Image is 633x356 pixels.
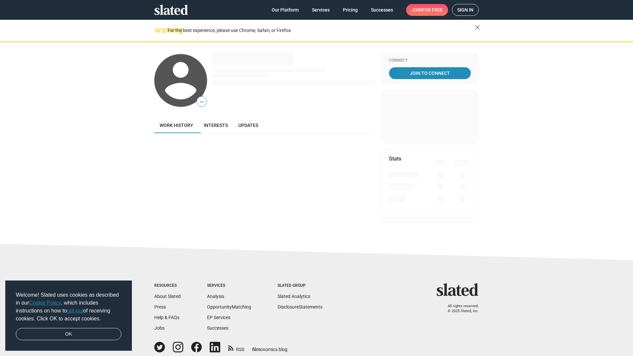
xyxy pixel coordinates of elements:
[252,341,287,353] a: filmonomics blog
[390,67,469,79] span: Join To Connect
[473,23,481,31] mat-icon: close
[441,304,479,313] p: All rights reserved. © 2025 Slated, Inc.
[389,155,401,162] mat-card-title: Stats
[154,315,179,320] a: Help & FAQs
[457,4,473,15] span: Sign in
[198,117,233,133] a: Interests
[252,347,260,352] span: film
[154,117,198,133] a: Work history
[207,294,224,299] a: Analysis
[389,58,471,63] div: Connect
[233,117,263,133] a: Updates
[154,304,166,310] a: Press
[207,315,230,320] a: EP Services
[389,67,471,79] a: Join To Connect
[29,300,61,306] a: Cookie Policy
[278,304,322,310] a: DisclosureStatements
[452,4,479,16] a: Sign in
[207,283,251,288] div: Services
[371,4,393,16] span: Successes
[154,294,181,299] a: About Slated
[16,291,121,323] span: Welcome! Slated uses cookies as described in our , which includes instructions on how to of recei...
[278,283,322,288] div: Slated Group
[312,4,330,16] span: Services
[343,4,358,16] span: Pricing
[155,26,163,34] mat-icon: warning
[154,283,181,288] div: Resources
[278,294,310,299] a: Slated Analytics
[422,4,443,16] span: for free
[207,325,228,331] a: Successes
[16,328,121,341] a: dismiss cookie message
[238,123,258,128] span: Updates
[207,304,251,310] a: OpportunityMatching
[266,4,304,16] a: Our Platform
[307,4,335,16] a: Services
[154,325,165,331] a: Jobs
[406,4,448,16] a: Joinfor free
[197,98,207,106] span: —
[160,123,193,128] span: Work history
[272,4,299,16] span: Our Platform
[411,4,443,16] span: Join
[204,123,228,128] span: Interests
[5,281,132,351] div: cookieconsent
[67,308,83,313] a: opt-out
[366,4,398,16] a: Successes
[167,26,475,35] div: For the best experience, please use Chrome, Safari, or Firefox.
[228,342,244,353] a: RSS
[338,4,363,16] a: Pricing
